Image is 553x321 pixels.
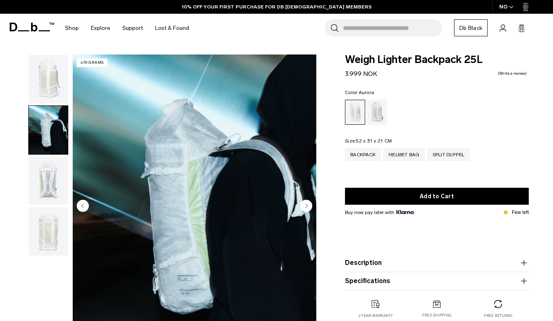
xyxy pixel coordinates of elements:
[345,276,529,286] button: Specifications
[122,14,143,42] a: Support
[345,148,381,161] a: Backpack
[345,70,377,78] span: 3.999 NOK
[498,71,527,76] a: Write a review
[28,156,68,206] button: Weigh Lighter Backpack 25L Diffusion
[356,138,392,144] span: 52 x 31 x 21 CM
[345,90,374,95] legend: Color:
[427,148,470,161] a: Split Duffel
[345,138,392,143] legend: Size:
[345,209,414,216] span: Buy now pay later with
[155,14,189,42] a: Lost & Found
[359,90,374,95] span: Aurora
[484,313,513,319] p: Free returns
[358,313,393,319] p: 2 year warranty
[77,59,107,67] p: 470 grams
[91,14,110,42] a: Explore
[29,55,68,103] img: Weigh Lighter Backpack 25L Diffusion
[28,207,68,256] button: Weigh Lighter Backpack 25L Diffusion
[182,3,372,10] a: 10% OFF YOUR FIRST PURCHASE FOR DB [DEMOGRAPHIC_DATA] MEMBERS
[345,55,529,65] span: Weigh Lighter Backpack 25L
[59,14,195,42] nav: Main Navigation
[512,209,529,216] p: Few left
[454,19,488,36] a: Db Black
[65,14,79,42] a: Shop
[345,188,529,205] button: Add to Cart
[77,199,89,213] button: Previous slide
[422,313,452,318] p: Free shipping
[29,207,68,256] img: Weigh Lighter Backpack 25L Diffusion
[345,100,365,125] a: Diffusion
[300,199,312,213] button: Next slide
[28,105,68,155] button: Weigh Lighter Backpack 25L Diffusion
[345,258,529,268] button: Description
[29,106,68,154] img: Weigh Lighter Backpack 25L Diffusion
[396,210,414,214] img: {"height" => 20, "alt" => "Klarna"}
[383,148,425,161] a: Helmet Bag
[367,100,387,125] a: Aurora
[28,55,68,104] button: Weigh Lighter Backpack 25L Diffusion
[29,157,68,205] img: Weigh Lighter Backpack 25L Diffusion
